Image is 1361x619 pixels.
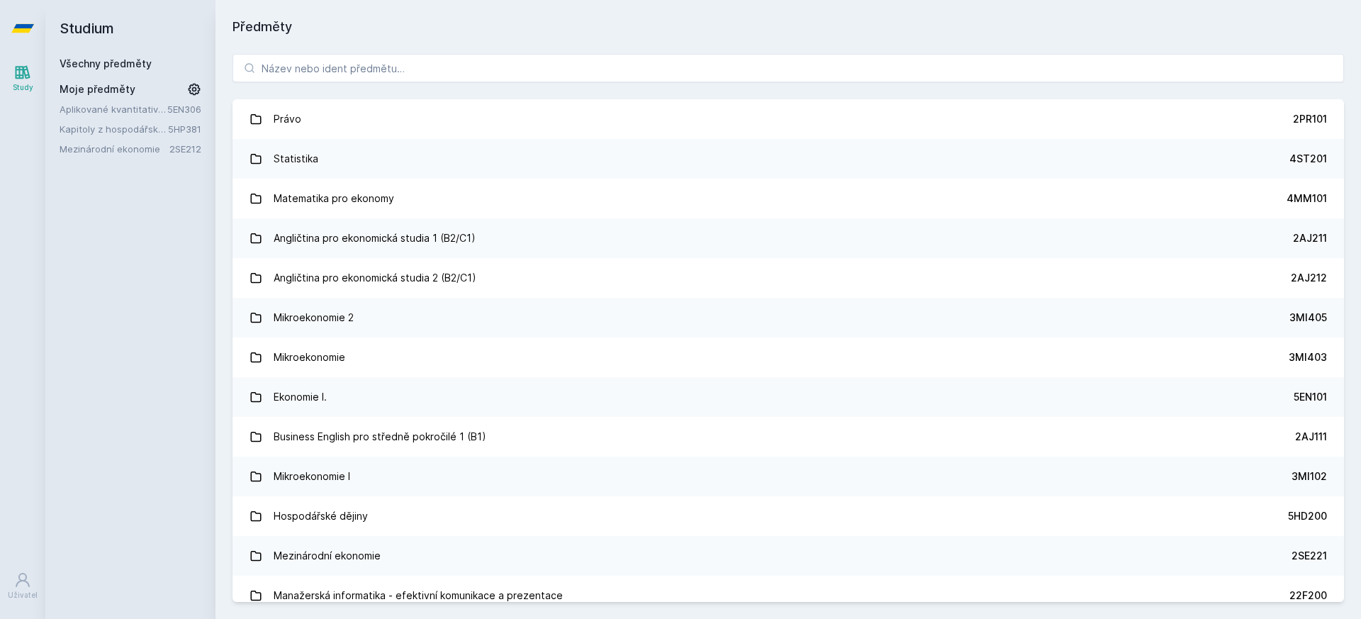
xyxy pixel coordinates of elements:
a: Mikroekonomie 2 3MI405 [233,298,1344,338]
a: Matematika pro ekonomy 4MM101 [233,179,1344,218]
div: Statistika [274,145,318,173]
a: Uživatel [3,564,43,608]
div: Hospodářské dějiny [274,502,368,530]
div: 3MI102 [1292,469,1327,484]
div: 5HD200 [1288,509,1327,523]
div: 2AJ212 [1291,271,1327,285]
a: Business English pro středně pokročilé 1 (B1) 2AJ111 [233,417,1344,457]
div: 5EN101 [1294,390,1327,404]
div: Mezinárodní ekonomie [274,542,381,570]
a: Hospodářské dějiny 5HD200 [233,496,1344,536]
a: Všechny předměty [60,57,152,69]
a: 5HP381 [168,123,201,135]
div: 2AJ211 [1293,231,1327,245]
a: 5EN306 [167,104,201,115]
a: Ekonomie I. 5EN101 [233,377,1344,417]
a: Mikroekonomie 3MI403 [233,338,1344,377]
div: Matematika pro ekonomy [274,184,394,213]
div: Study [13,82,33,93]
a: Právo 2PR101 [233,99,1344,139]
div: 4MM101 [1287,191,1327,206]
div: 4ST201 [1289,152,1327,166]
div: Business English pro středně pokročilé 1 (B1) [274,423,486,451]
div: Uživatel [8,590,38,601]
div: Ekonomie I. [274,383,327,411]
a: Study [3,57,43,100]
a: 2SE212 [169,143,201,155]
a: Angličtina pro ekonomická studia 1 (B2/C1) 2AJ211 [233,218,1344,258]
a: Aplikované kvantitativní metody I [60,102,167,116]
a: Kapitoly z hospodářské politiky [60,122,168,136]
div: 22F200 [1289,589,1327,603]
span: Moje předměty [60,82,135,96]
div: 2SE221 [1292,549,1327,563]
a: Statistika 4ST201 [233,139,1344,179]
a: Mezinárodní ekonomie 2SE221 [233,536,1344,576]
div: Angličtina pro ekonomická studia 2 (B2/C1) [274,264,476,292]
div: Mikroekonomie [274,343,345,372]
h1: Předměty [233,17,1344,37]
div: Manažerská informatika - efektivní komunikace a prezentace [274,581,563,610]
div: Angličtina pro ekonomická studia 1 (B2/C1) [274,224,476,252]
input: Název nebo ident předmětu… [233,54,1344,82]
div: Mikroekonomie I [274,462,350,491]
a: Mikroekonomie I 3MI102 [233,457,1344,496]
a: Angličtina pro ekonomická studia 2 (B2/C1) 2AJ212 [233,258,1344,298]
div: 2PR101 [1293,112,1327,126]
div: 3MI405 [1289,311,1327,325]
a: Manažerská informatika - efektivní komunikace a prezentace 22F200 [233,576,1344,615]
a: Mezinárodní ekonomie [60,142,169,156]
div: Mikroekonomie 2 [274,303,354,332]
div: Právo [274,105,301,133]
div: 2AJ111 [1295,430,1327,444]
div: 3MI403 [1289,350,1327,364]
